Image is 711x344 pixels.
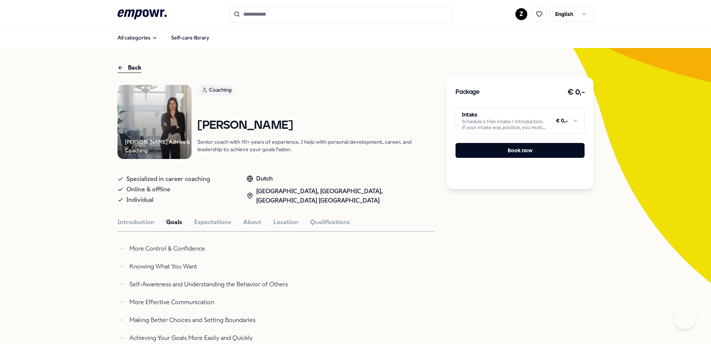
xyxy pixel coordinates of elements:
[126,174,210,184] span: Specialized in career coaching
[129,279,359,290] p: Self-Awareness and Understanding the Behavior of Others
[118,217,154,227] button: Introduction
[456,87,479,97] h3: Package
[118,85,192,159] img: Product Image
[194,217,231,227] button: Expectations
[166,217,182,227] button: Goals
[197,138,435,153] p: Senior coach with 10+ years of experience. I help with personal development, career, and leadersh...
[118,63,141,73] div: Back
[129,243,359,254] p: More Control & Confidence
[273,217,298,227] button: Location
[567,86,585,98] h3: € 0,-
[310,217,350,227] button: Qualifications
[229,6,453,22] input: Search for products, categories or subcategories
[247,174,435,184] div: Dutch
[126,195,154,205] span: Individual
[247,187,435,206] div: [GEOGRAPHIC_DATA], [GEOGRAPHIC_DATA], [GEOGRAPHIC_DATA] [GEOGRAPHIC_DATA]
[456,143,585,158] button: Book now
[165,30,215,45] a: Self-care library
[515,8,527,20] button: Z
[197,119,435,132] h1: [PERSON_NAME]
[112,30,164,45] button: All categories
[129,261,359,272] p: Knowing What You Want
[197,85,236,95] div: Coaching
[674,307,696,329] iframe: Help Scout Beacon - Open
[197,85,435,98] a: Coaching
[243,217,261,227] button: About
[125,138,192,155] div: [PERSON_NAME] Advies & Coaching
[112,30,215,45] nav: Main
[129,297,359,308] p: More Effective Communication
[129,333,359,343] p: Achieving Your Goals More Easily and Quickly
[126,184,170,195] span: Online & offline
[129,315,359,325] p: Making Better Choices and Setting Boundaries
